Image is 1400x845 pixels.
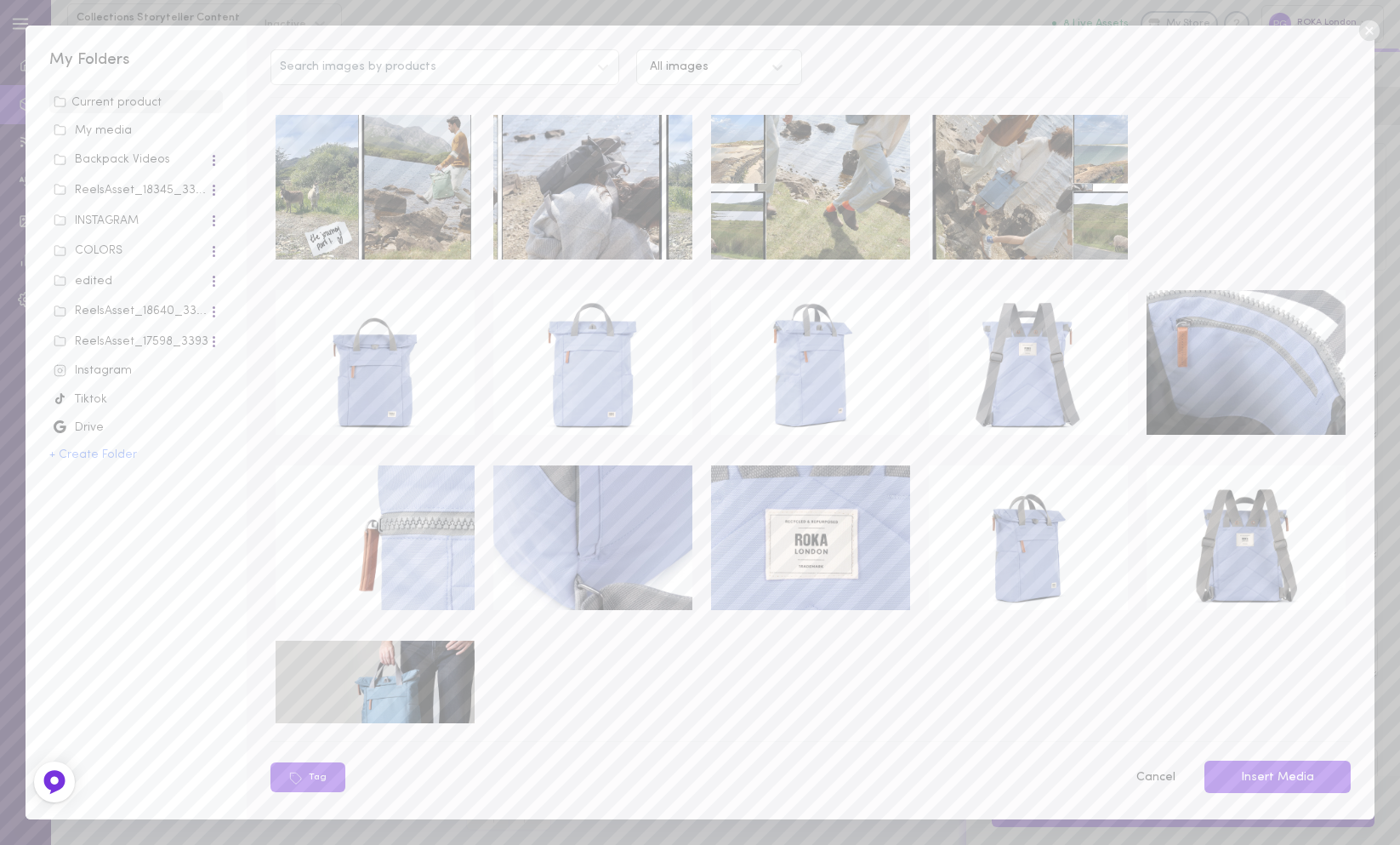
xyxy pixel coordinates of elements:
div: All images [650,61,709,73]
span: My Folders [49,52,130,68]
img: product image [276,641,475,785]
span: COLORS [49,237,223,263]
div: Instagram [54,363,219,380]
div: INSTAGRAM [54,213,208,230]
div: Backpack Videos [54,151,208,168]
button: + Create Folder [49,449,137,461]
img: Feedback Button [42,769,67,795]
div: COLORS [54,243,208,260]
div: Search images by productsAll imagesproduct imageproduct imageproduct imageproduct imageproduct im... [247,26,1374,819]
img: product image [276,290,475,435]
img: product image [929,290,1128,435]
div: ReelsAsset_18640_3393 [54,303,208,320]
img: product image [276,465,475,610]
span: ReelsAsset_18345_3393 [49,177,223,203]
img: product image [929,465,1128,610]
img: product image [493,115,692,260]
div: Current product [54,94,219,111]
img: product image [1147,290,1346,435]
img: product image [493,290,692,435]
span: unsorted [49,118,223,142]
img: product image [276,115,475,260]
img: product image [711,465,910,610]
span: edited [49,268,223,294]
div: ReelsAsset_18345_3393 [54,182,208,199]
img: product image [711,290,910,435]
span: Search images by products [280,61,436,73]
img: product image [1147,465,1346,610]
img: product image [711,115,910,260]
span: ReelsAsset_17598_3393 [49,328,223,354]
span: ReelsAsset_18640_3393 [49,298,223,323]
div: ReelsAsset_17598_3393 [54,334,208,351]
div: My media [54,123,219,140]
button: Insert Media [1204,761,1351,794]
span: INSTAGRAM [49,207,223,232]
img: product image [493,465,692,610]
img: product image [929,115,1128,260]
button: Tag [270,762,345,792]
div: Tiktok [54,391,219,408]
button: Cancel [1125,760,1186,796]
span: Backpack Videos [49,146,223,172]
div: edited [54,273,208,290]
div: Drive [54,420,219,437]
